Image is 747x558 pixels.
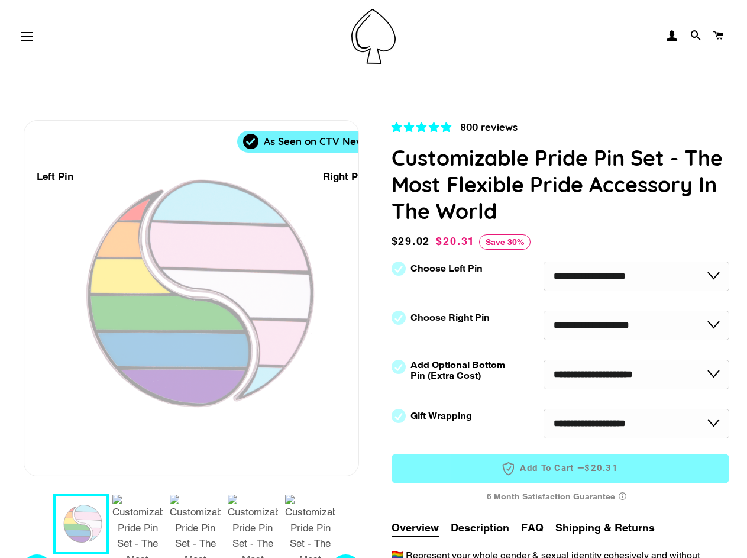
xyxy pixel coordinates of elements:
[392,520,439,537] button: Overview
[521,520,544,536] button: FAQ
[392,454,730,483] button: Add to Cart —$20.31
[410,312,490,323] label: Choose Right Pin
[584,462,618,475] span: $20.31
[53,494,109,554] button: 1 / 9
[409,461,712,476] span: Add to Cart —
[392,121,454,133] span: 4.83 stars
[460,121,518,133] span: 800 reviews
[323,169,367,185] div: Right Pin
[351,9,396,64] img: Pin-Ace
[436,235,475,247] span: $20.31
[410,411,472,421] label: Gift Wrapping
[392,144,730,224] h1: Customizable Pride Pin Set - The Most Flexible Pride Accessory In The World
[392,233,434,250] span: $29.02
[451,520,509,536] button: Description
[479,234,531,250] span: Save 30%
[392,486,730,508] div: 6 Month Satisfaction Guarantee
[555,520,655,536] button: Shipping & Returns
[410,263,483,274] label: Choose Left Pin
[24,121,358,476] div: 1 / 9
[410,360,510,381] label: Add Optional Bottom Pin (Extra Cost)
